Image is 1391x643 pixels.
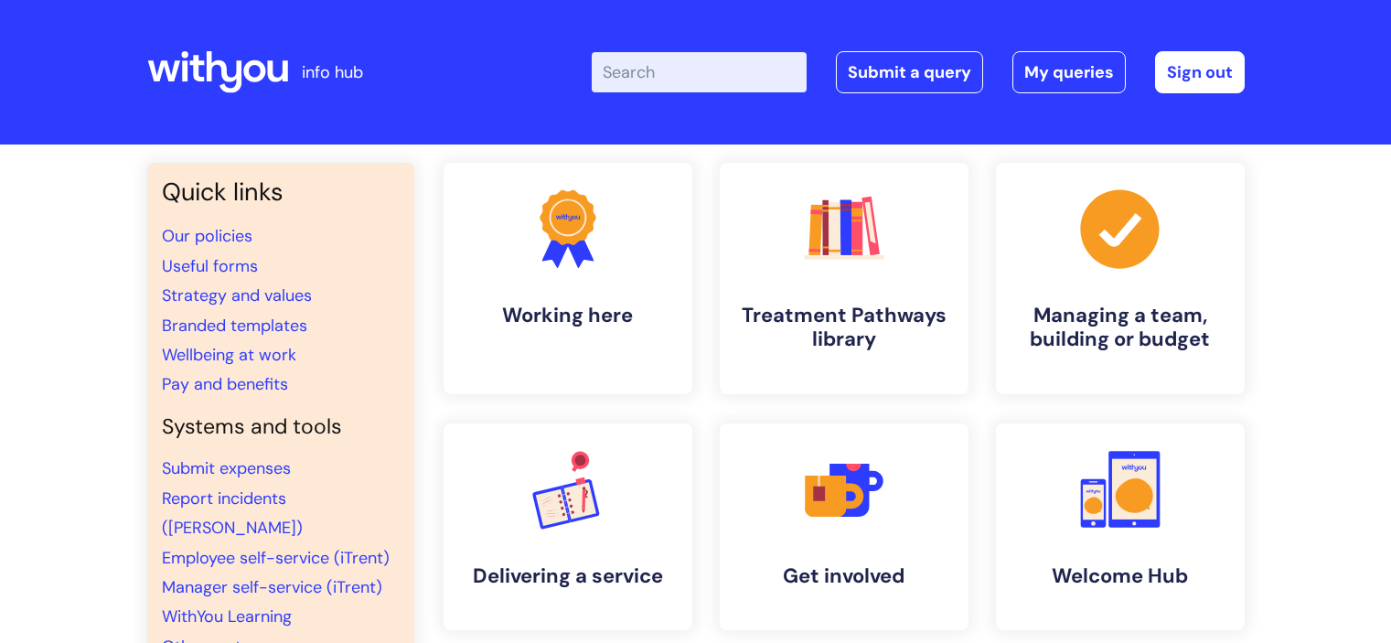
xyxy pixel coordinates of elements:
[458,564,678,588] h4: Delivering a service
[996,423,1245,630] a: Welcome Hub
[162,576,382,598] a: Manager self-service (iTrent)
[444,423,692,630] a: Delivering a service
[162,605,292,627] a: WithYou Learning
[162,414,400,440] h4: Systems and tools
[1011,304,1230,352] h4: Managing a team, building or budget
[592,51,1245,93] div: | -
[444,163,692,394] a: Working here
[734,304,954,352] h4: Treatment Pathways library
[1011,564,1230,588] h4: Welcome Hub
[162,457,291,479] a: Submit expenses
[162,177,400,207] h3: Quick links
[162,488,303,539] a: Report incidents ([PERSON_NAME])
[996,163,1245,394] a: Managing a team, building or budget
[1012,51,1126,93] a: My queries
[162,547,390,569] a: Employee self-service (iTrent)
[1155,51,1245,93] a: Sign out
[162,315,307,337] a: Branded templates
[162,344,296,366] a: Wellbeing at work
[720,423,968,630] a: Get involved
[162,255,258,277] a: Useful forms
[592,52,807,92] input: Search
[720,163,968,394] a: Treatment Pathways library
[162,284,312,306] a: Strategy and values
[458,304,678,327] h4: Working here
[162,225,252,247] a: Our policies
[836,51,983,93] a: Submit a query
[302,58,363,87] p: info hub
[162,373,288,395] a: Pay and benefits
[734,564,954,588] h4: Get involved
